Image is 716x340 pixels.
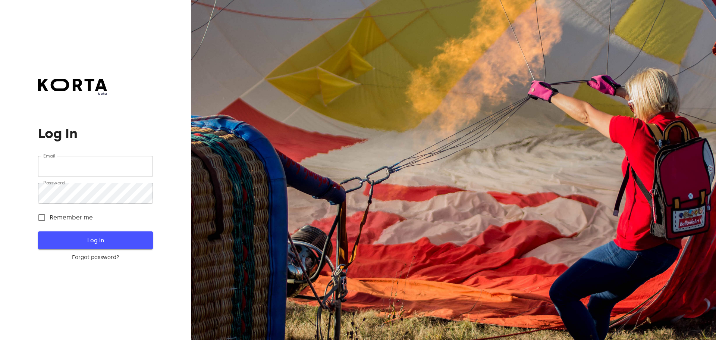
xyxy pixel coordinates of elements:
[38,254,153,261] a: Forgot password?
[50,213,93,222] span: Remember me
[38,91,107,96] span: beta
[50,235,141,245] span: Log In
[38,126,153,141] h1: Log In
[38,231,153,249] button: Log In
[38,79,107,91] img: Korta
[38,79,107,96] a: beta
